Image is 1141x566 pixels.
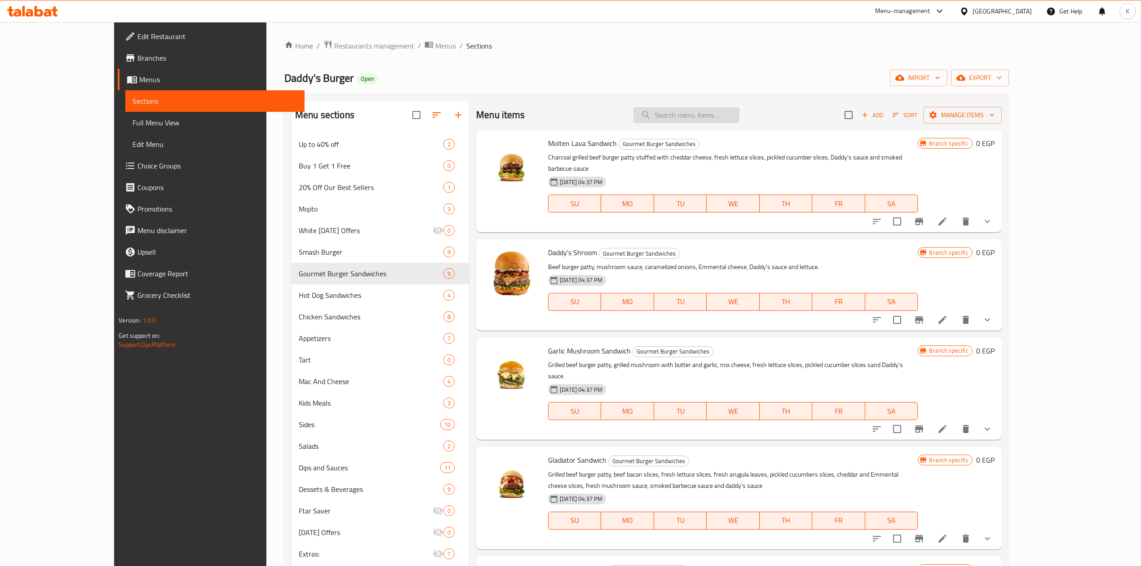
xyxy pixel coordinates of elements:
[866,309,888,331] button: sort-choices
[658,514,703,527] span: TU
[858,108,887,122] span: Add item
[605,295,650,308] span: MO
[973,6,1032,16] div: [GEOGRAPHIC_DATA]
[444,507,454,515] span: 0
[407,106,426,124] span: Select all sections
[119,330,160,341] span: Get support on:
[548,261,918,273] p: Beef burger patty, mushroom sauce, caramelized onions, Emmental cheese, Daddy's sauce and lettuce.
[601,512,654,530] button: MO
[433,225,443,236] svg: Inactive section
[137,290,297,301] span: Grocery Checklist
[869,405,915,418] span: SA
[937,424,948,434] a: Edit menu item
[548,469,918,491] p: Grilled beef burger patty, beef bacon slices, fresh lettuce slices, fresh arugula leaves, pickled...
[925,346,972,355] span: Branch specific
[292,371,469,392] div: Mac And Cheese4
[137,182,297,193] span: Coupons
[925,139,972,148] span: Branch specific
[812,512,865,530] button: FR
[654,402,707,420] button: TU
[760,195,813,212] button: TH
[982,533,993,544] svg: Show Choices
[443,548,455,559] div: items
[137,31,297,42] span: Edit Restaurant
[605,405,650,418] span: MO
[292,457,469,478] div: Dips and Sauces11
[908,211,930,232] button: Branch-specific-item
[866,418,888,440] button: sort-choices
[707,293,760,311] button: WE
[812,293,865,311] button: FR
[875,6,930,17] div: Menu-management
[654,293,707,311] button: TU
[443,182,455,193] div: items
[357,74,378,84] div: Open
[937,314,948,325] a: Edit menu item
[299,505,433,516] span: Ftar Saver
[976,454,995,466] h6: 0 EGP
[1126,6,1129,16] span: K
[925,456,972,464] span: Branch specific
[133,139,297,150] span: Edit Menu
[816,197,862,210] span: FR
[443,139,455,150] div: items
[133,96,297,106] span: Sections
[658,197,703,210] span: TU
[435,40,456,51] span: Menus
[548,453,606,467] span: Gladiator Sandwich
[137,53,297,63] span: Branches
[548,293,601,311] button: SU
[137,160,297,171] span: Choice Groups
[460,40,463,51] li: /
[292,500,469,522] div: Ftar Saver0
[137,203,297,214] span: Promotions
[299,290,443,301] div: Hot Dog Sandwiches
[908,528,930,549] button: Branch-specific-item
[292,177,469,198] div: 20% Off Our Best Sellers1
[125,133,305,155] a: Edit Menu
[887,108,923,122] span: Sort items
[444,162,454,170] span: 0
[483,345,541,402] img: Garlic Mushroom Sandwich
[443,311,455,322] div: items
[443,203,455,214] div: items
[125,90,305,112] a: Sections
[292,284,469,306] div: Hot Dog Sandwiches4
[299,139,443,150] span: Up to 40% off
[299,203,443,214] span: Mojito
[816,295,862,308] span: FR
[118,198,305,220] a: Promotions
[292,414,469,435] div: Sides10
[707,512,760,530] button: WE
[763,514,809,527] span: TH
[299,548,433,559] span: Extras:
[632,346,713,357] div: Gourmet Burger Sandwiches
[869,197,915,210] span: SA
[299,333,443,344] span: Appetizers
[707,195,760,212] button: WE
[444,248,454,256] span: 9
[284,40,1009,52] nav: breadcrumb
[299,419,440,430] span: Sides
[137,247,297,257] span: Upsell
[299,268,443,279] div: Gourmet Burger Sandwiches
[556,178,606,186] span: [DATE] 04:37 PM
[955,418,977,440] button: delete
[443,290,455,301] div: items
[443,527,455,538] div: items
[760,512,813,530] button: TH
[955,528,977,549] button: delete
[292,155,469,177] div: Buy 1 Get 1 Free0
[425,40,456,52] a: Menus
[865,195,918,212] button: SA
[443,376,455,387] div: items
[118,241,305,263] a: Upsell
[869,295,915,308] span: SA
[443,160,455,171] div: items
[548,137,617,150] span: Molten Lava Sandwich
[888,212,907,231] span: Select to update
[441,464,454,472] span: 11
[710,197,756,210] span: WE
[654,195,707,212] button: TU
